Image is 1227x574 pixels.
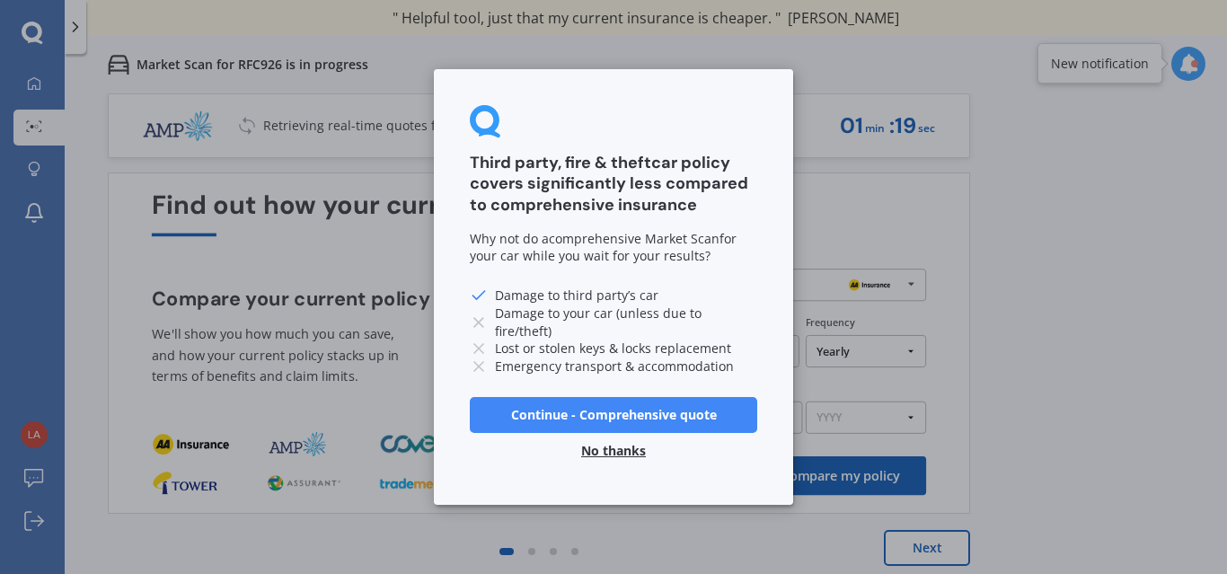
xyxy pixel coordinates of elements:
[470,153,757,215] h3: Third party, fire & theft car policy covers significantly less compared to comprehensive insurance
[549,230,719,247] span: comprehensive Market Scan
[470,397,757,433] button: Continue - Comprehensive quote
[470,230,757,265] div: Why not do a for your car while you wait for your results?
[470,358,757,375] li: Emergency transport & accommodation
[570,433,657,469] button: No thanks
[470,340,757,358] li: Lost or stolen keys & locks replacement
[470,305,757,340] li: Damage to your car (unless due to fire/theft)
[470,287,757,305] li: Damage to third party’s car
